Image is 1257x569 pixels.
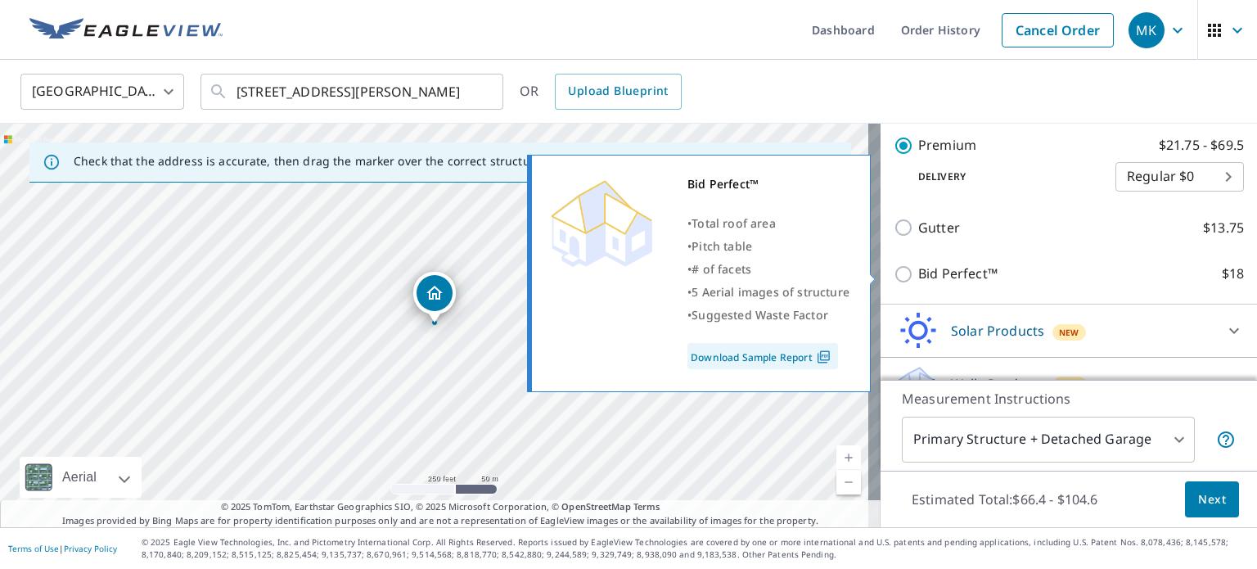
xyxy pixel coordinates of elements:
div: Primary Structure + Detached Garage [902,417,1195,463]
a: Terms [633,500,660,513]
span: New [1059,326,1079,339]
div: [GEOGRAPHIC_DATA] [20,69,184,115]
a: Cancel Order [1002,13,1114,47]
p: Check that the address is accurate, then drag the marker over the correct structure. [74,154,545,169]
img: Premium [544,173,659,271]
p: $13.75 [1203,218,1244,238]
a: Current Level 17, Zoom Out [836,470,861,494]
p: Premium [918,135,976,156]
div: Dropped pin, building 1, Residential property, 4403 Fairlawn Dr Wilmington, NC 28405 [413,272,456,323]
p: $18 [1222,264,1244,284]
div: OR [520,74,682,110]
p: Gutter [918,218,960,238]
div: • [687,258,849,281]
div: Walls ProductsNewWalls, Windows & Doors with Regular Delivery [894,364,1244,428]
input: Search by address or latitude-longitude [237,69,470,115]
div: Regular $0 [1115,154,1244,200]
div: Aerial [57,457,101,498]
button: Next [1185,481,1239,518]
span: Pitch table [692,238,752,254]
span: Next [1198,490,1226,510]
a: Terms of Use [8,543,59,554]
span: © 2025 TomTom, Earthstar Geographics SIO, © 2025 Microsoft Corporation, © [221,500,660,514]
span: 5 Aerial images of structure [692,284,849,300]
a: Download Sample Report [687,343,838,369]
div: • [687,212,849,235]
span: Upload Blueprint [568,81,668,102]
div: • [687,235,849,258]
p: Estimated Total: $66.4 - $104.6 [899,481,1111,517]
p: Solar Products [951,321,1044,341]
div: • [687,304,849,327]
p: © 2025 Eagle View Technologies, Inc. and Pictometry International Corp. All Rights Reserved. Repo... [142,536,1249,561]
div: MK [1129,12,1165,48]
p: $21.75 - $69.5 [1159,135,1244,156]
p: Bid Perfect™ [918,264,998,284]
span: Total roof area [692,215,776,231]
img: EV Logo [29,18,223,43]
span: Your report will include the primary structure and a detached garage if one exists. [1216,430,1236,449]
p: | [8,544,117,553]
div: • [687,281,849,304]
img: Pdf Icon [813,350,835,364]
div: Aerial [20,457,142,498]
div: Solar ProductsNew [894,311,1244,350]
div: Bid Perfect™ [687,173,849,196]
span: New [1060,378,1080,391]
span: Suggested Waste Factor [692,307,828,323]
a: OpenStreetMap [561,500,630,513]
a: Upload Blueprint [555,74,681,110]
p: Walls Products [951,374,1045,394]
span: # of facets [692,261,751,277]
a: Privacy Policy [64,543,117,554]
a: Current Level 17, Zoom In [836,445,861,470]
p: Measurement Instructions [902,389,1236,409]
p: Delivery [894,169,1115,184]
